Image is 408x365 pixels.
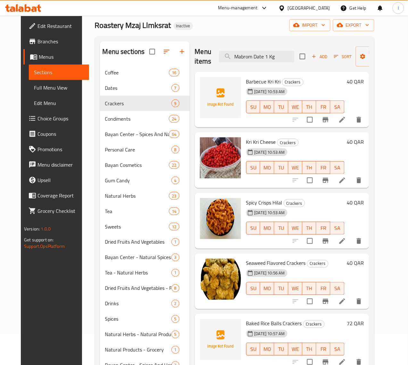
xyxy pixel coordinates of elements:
[249,345,258,354] span: SU
[105,269,171,277] span: Tea - Natural Herbs
[100,173,190,188] div: Gum Candy4
[304,321,324,328] span: Crackers
[277,284,286,293] span: TU
[303,343,317,356] button: TH
[347,319,364,328] h6: 72 QAR
[316,161,330,174] button: FR
[330,282,345,295] button: SA
[105,84,171,92] div: Dates
[172,255,179,261] span: 3
[305,163,314,172] span: TH
[23,111,89,126] a: Choice Groups
[252,210,287,216] span: [DATE] 10:53 AM
[319,223,328,233] span: FR
[23,34,89,49] a: Branches
[305,223,314,233] span: TH
[303,113,317,126] span: Select to update
[105,331,171,338] span: Natural Herbs - Natural Products
[172,285,179,291] span: 8
[246,258,306,268] span: Seaweed Flavored Crackers
[277,102,286,112] span: TU
[105,115,169,123] span: Condiments
[282,78,303,86] span: Crackers
[277,163,286,172] span: TU
[288,4,330,12] div: [GEOGRAPHIC_DATA]
[303,320,325,328] div: Crackers
[172,332,179,338] span: 5
[318,233,333,249] button: Branch-specific-item
[172,147,179,153] span: 8
[100,65,190,80] div: Coffee16
[200,259,241,300] img: Seaweed Flavored Crackers
[100,96,190,111] div: Crackers9
[274,222,288,235] button: TU
[263,163,272,172] span: MO
[171,331,179,338] div: items
[171,177,179,184] div: items
[330,222,345,235] button: SA
[105,346,171,354] div: Natural Products - Grocery
[172,270,179,276] span: 1
[249,102,258,112] span: SU
[246,100,261,113] button: SU
[172,301,179,307] span: 2
[277,223,286,233] span: TU
[29,65,89,80] a: Sections
[100,296,190,311] div: Drinks2
[316,282,330,295] button: FR
[319,345,328,354] span: FR
[316,100,330,113] button: FR
[303,100,317,113] button: TH
[100,327,190,342] div: Natural Herbs - Natural Products5
[351,112,367,127] button: delete
[303,295,317,308] span: Select to update
[169,208,179,214] span: 14
[171,284,179,292] div: items
[169,193,179,199] span: 23
[333,223,342,233] span: SA
[24,236,54,244] span: Get support on:
[172,347,179,353] span: 1
[171,300,179,308] div: items
[291,223,300,233] span: WE
[37,145,84,153] span: Promotions
[37,161,84,169] span: Menu disclaimer
[171,346,179,354] div: items
[361,48,394,65] span: Manage items
[100,142,190,157] div: Personal Care8
[41,225,51,233] span: 1.0.0
[169,223,179,230] div: items
[200,319,241,360] img: Baked Rice Balls Crackers
[296,50,309,63] span: Select section
[105,315,171,323] span: Spices
[334,53,352,60] span: Sort
[103,47,145,56] h2: Menu sections
[333,345,342,354] span: SA
[105,223,169,230] div: Sweets
[246,222,261,235] button: SU
[260,282,274,295] button: MO
[171,146,179,153] div: items
[105,146,171,153] div: Personal Care
[34,68,84,76] span: Sections
[100,111,190,126] div: Condiments24
[318,294,333,309] button: Branch-specific-item
[347,259,364,268] h6: 40 QAR
[260,161,274,174] button: MO
[330,161,345,174] button: SA
[351,294,367,309] button: delete
[338,177,346,184] a: Edit menu item
[356,47,399,66] button: Manage items
[282,78,304,86] div: Crackers
[171,269,179,277] div: items
[105,207,169,215] span: Tea
[309,52,330,62] button: Add
[319,284,328,293] span: FR
[23,49,89,65] a: Menus
[172,178,179,184] span: 4
[252,331,287,337] span: [DATE] 10:57 AM
[37,115,84,122] span: Choice Groups
[284,200,305,207] span: Crackers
